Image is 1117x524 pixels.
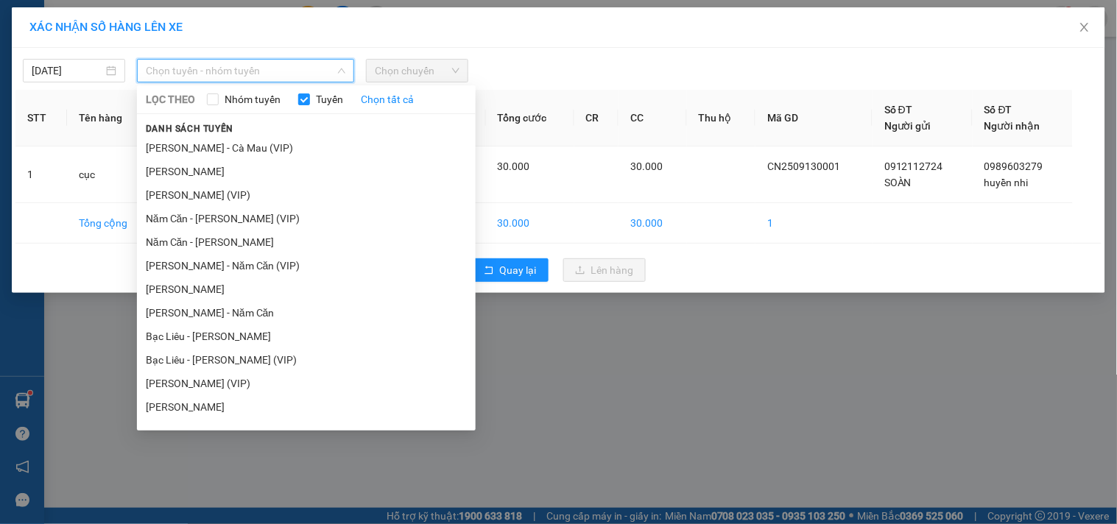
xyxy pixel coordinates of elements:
[884,160,943,172] span: 0912112724
[563,258,646,282] button: uploadLên hàng
[630,160,663,172] span: 30.000
[1064,7,1105,49] button: Close
[67,146,155,203] td: cục
[137,277,476,301] li: [PERSON_NAME]
[498,160,530,172] span: 30.000
[619,203,686,244] td: 30.000
[137,348,476,372] li: Bạc Liêu - [PERSON_NAME] (VIP)
[884,120,931,132] span: Người gửi
[767,160,840,172] span: CN2509130001
[486,203,574,244] td: 30.000
[67,90,155,146] th: Tên hàng
[137,183,476,207] li: [PERSON_NAME] (VIP)
[137,372,476,395] li: [PERSON_NAME] (VIP)
[755,90,873,146] th: Mã GD
[137,301,476,325] li: [PERSON_NAME] - Năm Căn
[138,54,616,73] li: Hotline: 02839552959
[18,107,205,131] b: GỬI : Trạm Cái Nước
[361,91,414,107] a: Chọn tất cả
[486,90,574,146] th: Tổng cước
[146,60,345,82] span: Chọn tuyến - nhóm tuyến
[67,203,155,244] td: Tổng cộng
[337,66,346,75] span: down
[15,90,67,146] th: STT
[500,262,537,278] span: Quay lại
[755,203,873,244] td: 1
[984,160,1043,172] span: 0989603279
[137,325,476,348] li: Bạc Liêu - [PERSON_NAME]
[146,91,195,107] span: LỌC THEO
[884,104,912,116] span: Số ĐT
[619,90,686,146] th: CC
[15,146,67,203] td: 1
[984,177,1029,188] span: huyền nhi
[472,258,549,282] button: rollbackQuay lại
[137,136,476,160] li: [PERSON_NAME] - Cà Mau (VIP)
[219,91,286,107] span: Nhóm tuyến
[137,419,476,442] li: [PERSON_NAME] - Hộ Phòng
[884,177,912,188] span: SOÀN
[138,36,616,54] li: 26 Phó Cơ Điều, Phường 12
[984,120,1040,132] span: Người nhận
[687,90,755,146] th: Thu hộ
[32,63,103,79] input: 13/09/2025
[18,18,92,92] img: logo.jpg
[574,90,619,146] th: CR
[984,104,1012,116] span: Số ĐT
[137,207,476,230] li: Năm Căn - [PERSON_NAME] (VIP)
[1079,21,1090,33] span: close
[484,265,494,277] span: rollback
[375,60,459,82] span: Chọn chuyến
[137,254,476,277] li: [PERSON_NAME] - Năm Căn (VIP)
[137,160,476,183] li: [PERSON_NAME]
[137,230,476,254] li: Năm Căn - [PERSON_NAME]
[29,20,183,34] span: XÁC NHẬN SỐ HÀNG LÊN XE
[137,395,476,419] li: [PERSON_NAME]
[310,91,349,107] span: Tuyến
[137,122,242,135] span: Danh sách tuyến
